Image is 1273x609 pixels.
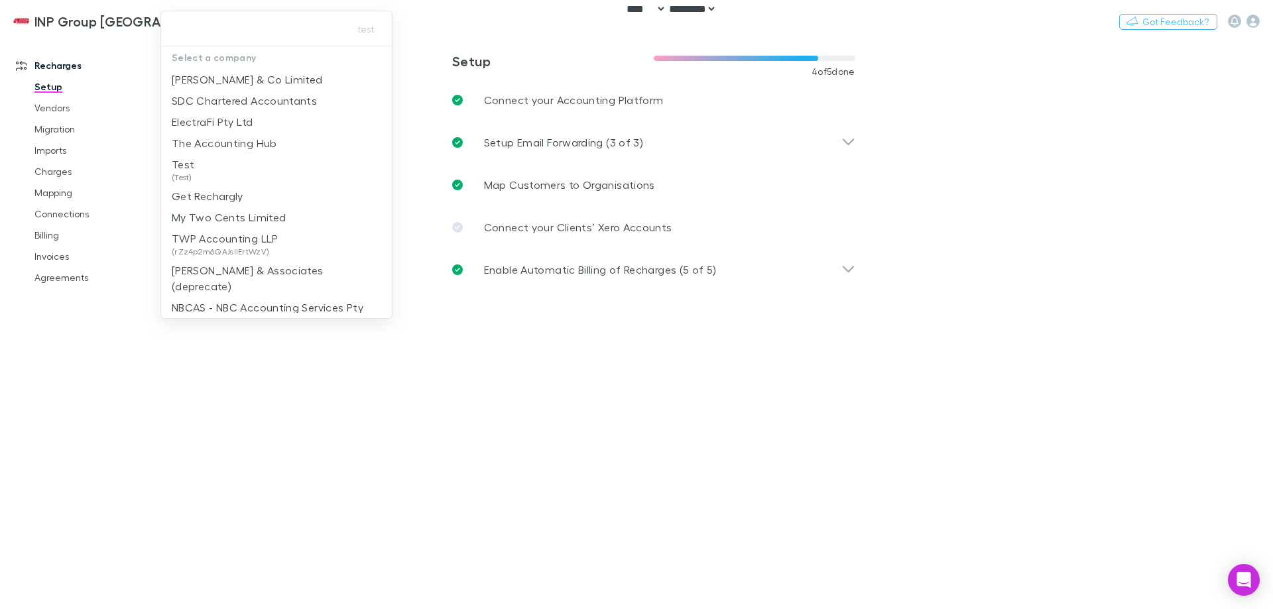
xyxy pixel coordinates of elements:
span: (Test) [172,172,194,183]
p: ElectraFi Pty Ltd [172,114,253,130]
div: Open Intercom Messenger [1228,564,1260,596]
p: The Accounting Hub [172,135,277,151]
p: [PERSON_NAME] & Associates (deprecate) [172,262,381,294]
p: Get Rechargly [172,188,243,204]
p: Select a company [161,46,392,69]
p: NBCAS - NBC Accounting Services Pty Ltd [172,300,381,331]
p: Test [172,156,194,172]
p: SDC Chartered Accountants [172,93,317,109]
button: test [344,21,387,37]
p: [PERSON_NAME] & Co Limited [172,72,323,87]
p: TWP Accounting LLP [172,231,278,247]
p: My Two Cents Limited [172,209,286,225]
span: (rZz4p2m6QAJsllErtWzV) [172,247,278,257]
span: test [357,21,374,37]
